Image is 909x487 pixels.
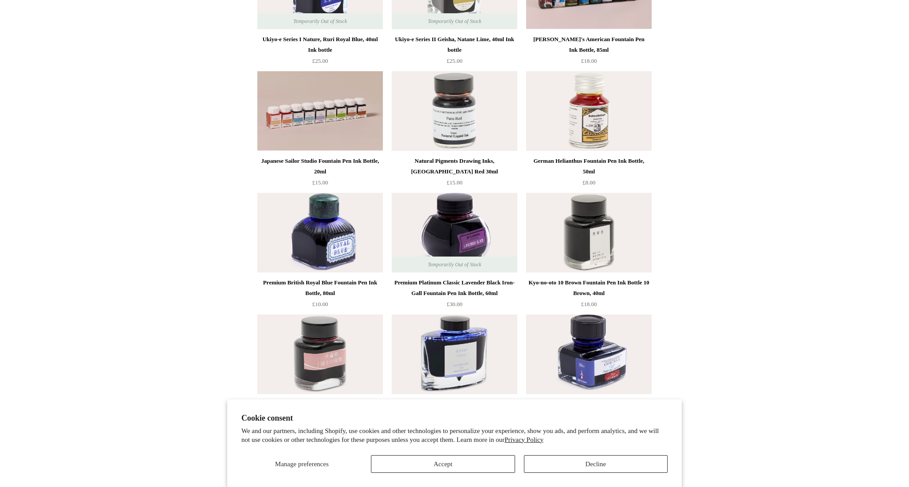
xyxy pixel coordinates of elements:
[257,193,383,272] a: Premium British Royal Blue Fountain Pen Ink Bottle, 80ml Premium British Royal Blue Fountain Pen ...
[392,71,517,151] img: Natural Pigments Drawing Inks, Paris Red 30ml
[394,277,515,299] div: Premium Platinum Classic Lavender Black Iron-Gall Fountain Pen Ink Bottle, 60ml
[257,193,383,272] img: Premium British Royal Blue Fountain Pen Ink Bottle, 80ml
[526,71,652,151] a: German Helianthus Fountain Pen Ink Bottle, 50ml German Helianthus Fountain Pen Ink Bottle, 50ml
[392,277,517,314] a: Premium Platinum Classic Lavender Black Iron-Gall Fountain Pen Ink Bottle, 60ml £30.00
[257,71,383,151] a: Japanese Sailor Studio Fountain Pen Ink Bottle, 20ml Japanese Sailor Studio Fountain Pen Ink Bott...
[528,277,649,299] div: Kyo-no-oto 10 Brown Fountain Pen Ink Bottle 10 Brown, 40ml
[275,460,328,468] span: Manage preferences
[392,193,517,272] img: Premium Platinum Classic Lavender Black Iron-Gall Fountain Pen Ink Bottle, 60ml
[241,427,668,444] p: We and our partners, including Shopify, use cookies and other technologies to personalize your ex...
[526,156,652,192] a: German Helianthus Fountain Pen Ink Bottle, 50ml £8.00
[260,277,381,299] div: Premium British Royal Blue Fountain Pen Ink Bottle, 80ml
[257,34,383,70] a: Ukiyo-e Series I Nature, Ruri Royal Blue, 40ml Ink bottle £25.00
[257,314,383,394] a: Kyo-Iro 05 Plum Fountain Pen Ink Bottle, 40ml Kyo-Iro 05 Plum Fountain Pen Ink Bottle, 40ml
[284,13,355,29] span: Temporarily Out of Stock
[392,314,517,394] a: Pilot Iro Shizuku Aji Sai Fountain Pen Ink Bottle, 50ml Pilot Iro Shizuku Aji Sai Fountain Pen In...
[241,455,362,473] button: Manage preferences
[260,399,381,410] div: Kyo-Iro 05 Plum Fountain Pen Ink Bottle, 40ml
[394,156,515,177] div: Natural Pigments Drawing Inks, [GEOGRAPHIC_DATA] Red 30ml
[257,314,383,394] img: Kyo-Iro 05 Plum Fountain Pen Ink Bottle, 40ml
[392,314,517,394] img: Pilot Iro Shizuku Aji Sai Fountain Pen Ink Bottle, 50ml
[392,399,517,435] a: Pilot [PERSON_NAME] Aji [PERSON_NAME] Pen Ink Bottle, 50ml £30.00
[419,257,490,272] span: Temporarily Out of Stock
[526,314,652,394] a: Herbin Lavender Fragranced Fountain Pen Ink Bottle, 30ml Herbin Lavender Fragranced Fountain Pen ...
[241,414,668,423] h2: Cookie consent
[526,193,652,272] img: Kyo-no-oto 10 Brown Fountain Pen Ink Bottle 10 Brown, 40ml
[581,301,597,307] span: £18.00
[582,179,595,186] span: £8.00
[526,314,652,394] img: Herbin Lavender Fragranced Fountain Pen Ink Bottle, 30ml
[392,34,517,70] a: Ukiyo-e Series II Geisha, Natane Lime, 40ml Ink bottle £25.00
[447,179,462,186] span: £15.00
[392,71,517,151] a: Natural Pigments Drawing Inks, Paris Red 30ml Natural Pigments Drawing Inks, Paris Red 30ml
[526,193,652,272] a: Kyo-no-oto 10 Brown Fountain Pen Ink Bottle 10 Brown, 40ml Kyo-no-oto 10 Brown Fountain Pen Ink B...
[260,34,381,55] div: Ukiyo-e Series I Nature, Ruri Royal Blue, 40ml Ink bottle
[371,455,515,473] button: Accept
[260,156,381,177] div: Japanese Sailor Studio Fountain Pen Ink Bottle, 20ml
[528,34,649,55] div: [PERSON_NAME]'s American Fountain Pen Ink Bottle, 85ml
[526,399,652,435] a: Herbin Lavender Fragranced Fountain Pen Ink Bottle, 30ml £16.00
[504,436,543,443] a: Privacy Policy
[312,58,328,64] span: £25.00
[257,156,383,192] a: Japanese Sailor Studio Fountain Pen Ink Bottle, 20ml £15.00
[524,455,668,473] button: Decline
[257,277,383,314] a: Premium British Royal Blue Fountain Pen Ink Bottle, 80ml £10.00
[394,399,515,420] div: Pilot [PERSON_NAME] Aji [PERSON_NAME] Pen Ink Bottle, 50ml
[312,179,328,186] span: £15.00
[257,399,383,435] a: Kyo-Iro 05 Plum Fountain Pen Ink Bottle, 40ml £18.00
[392,156,517,192] a: Natural Pigments Drawing Inks, [GEOGRAPHIC_DATA] Red 30ml £15.00
[447,58,462,64] span: £25.00
[419,13,490,29] span: Temporarily Out of Stock
[526,34,652,70] a: [PERSON_NAME]'s American Fountain Pen Ink Bottle, 85ml £18.00
[581,58,597,64] span: £18.00
[528,156,649,177] div: German Helianthus Fountain Pen Ink Bottle, 50ml
[312,301,328,307] span: £10.00
[447,301,462,307] span: £30.00
[392,193,517,272] a: Premium Platinum Classic Lavender Black Iron-Gall Fountain Pen Ink Bottle, 60ml Premium Platinum ...
[394,34,515,55] div: Ukiyo-e Series II Geisha, Natane Lime, 40ml Ink bottle
[257,71,383,151] img: Japanese Sailor Studio Fountain Pen Ink Bottle, 20ml
[528,399,649,420] div: Herbin Lavender Fragranced Fountain Pen Ink Bottle, 30ml
[526,277,652,314] a: Kyo-no-oto 10 Brown Fountain Pen Ink Bottle 10 Brown, 40ml £18.00
[526,71,652,151] img: German Helianthus Fountain Pen Ink Bottle, 50ml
